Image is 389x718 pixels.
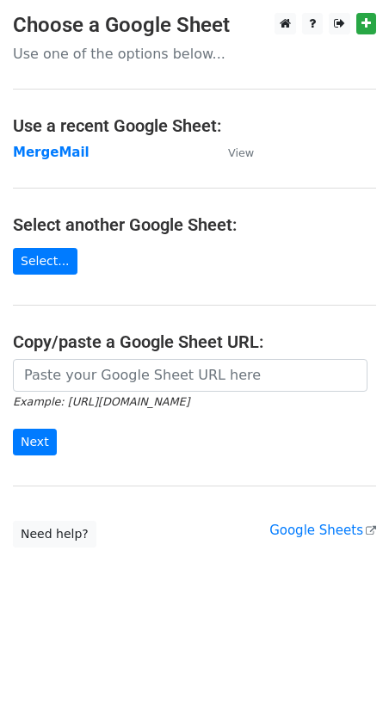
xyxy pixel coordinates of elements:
[13,145,90,160] a: MergeMail
[211,145,254,160] a: View
[269,523,376,538] a: Google Sheets
[13,331,376,352] h4: Copy/paste a Google Sheet URL:
[13,359,367,392] input: Paste your Google Sheet URL here
[13,248,77,275] a: Select...
[13,214,376,235] h4: Select another Google Sheet:
[13,13,376,38] h3: Choose a Google Sheet
[13,521,96,548] a: Need help?
[13,45,376,63] p: Use one of the options below...
[13,429,57,455] input: Next
[13,395,189,408] small: Example: [URL][DOMAIN_NAME]
[228,146,254,159] small: View
[13,115,376,136] h4: Use a recent Google Sheet:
